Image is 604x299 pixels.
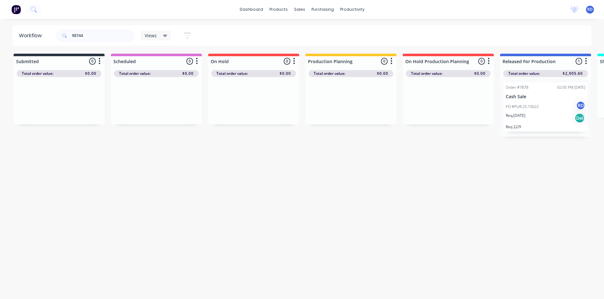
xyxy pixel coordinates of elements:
[216,71,248,76] span: Total order value:
[237,5,266,14] a: dashboard
[506,94,585,99] p: Cash Sale
[182,71,194,76] span: $0.00
[377,71,388,76] span: $0.00
[411,71,443,76] span: Total order value:
[575,113,585,123] div: Del
[22,71,53,76] span: Total order value:
[85,71,96,76] span: $0.00
[506,104,539,110] p: PO #PUR.25.10022
[308,5,337,14] div: purchasing
[557,85,585,90] div: 02:05 PM [DATE]
[19,32,45,39] div: Workflow
[506,85,528,90] div: Order #7878
[266,5,291,14] div: products
[474,71,486,76] span: $0.00
[145,32,157,39] span: Views
[280,71,291,76] span: $0.00
[506,113,525,118] p: Req. [DATE]
[503,82,588,132] div: Order #787802:05 PM [DATE]Cash SalePO #PUR.25.10022RDReq.[DATE]DelReq 22/9
[72,29,135,42] input: Search for orders...
[587,7,593,12] span: RD
[119,71,151,76] span: Total order value:
[11,5,21,14] img: Factory
[576,101,585,110] div: RD
[506,124,585,129] p: Req 22/9
[563,71,583,76] span: $2,905.60
[291,5,308,14] div: sales
[314,71,345,76] span: Total order value:
[508,71,540,76] span: Total order value:
[337,5,368,14] div: productivity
